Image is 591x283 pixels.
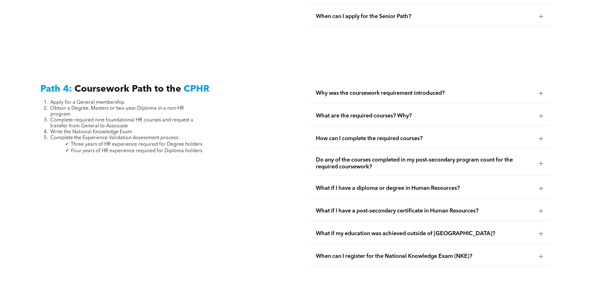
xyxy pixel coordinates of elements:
span: Write the National Knowledge Exam [50,130,132,135]
span: What if I have a diploma or degree in Human Resources? [316,185,534,192]
span: Apply for a General membership [50,100,124,105]
span: How can I complete the required courses? [316,135,534,142]
span: What if my education was achieved outside of [GEOGRAPHIC_DATA]? [316,230,534,237]
span: Three years of HR experience required for Degree holders [71,142,202,147]
span: Obtain a Degree, Masters or two-year Diploma in a non-HR program [50,106,184,117]
span: Complete the Experience Validation Assessment process: [50,135,180,140]
span: Path 4: [40,84,72,94]
span: CPHR [184,84,209,94]
span: Four years of HR experience required for Diploma holders [71,148,202,153]
span: What if I have a post-secondary certificate in Human Resources? [316,208,534,214]
span: Do any of the courses completed in my post-secondary program count for the required coursework? [316,157,534,170]
span: What are the required courses? Why? [316,112,534,119]
span: When can I register for the National Knowledge Exam (NKE)? [316,253,534,260]
span: Coursework Path to the [74,84,181,94]
span: Why was the coursework requirement introduced? [316,90,534,97]
span: When can I apply for the Senior Path? [316,13,534,20]
span: Complete required nine foundational HR courses and request a transfer from General to Associate [50,118,193,129]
